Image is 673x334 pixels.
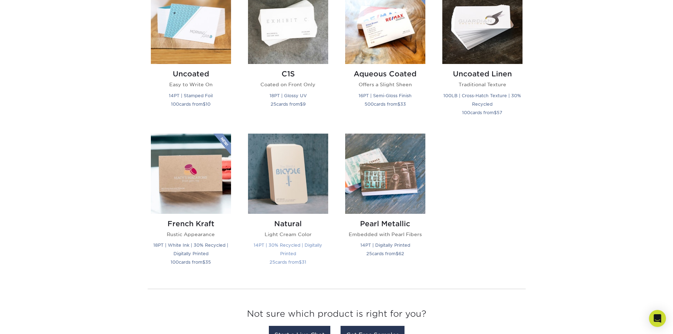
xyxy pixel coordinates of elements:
[151,81,231,88] p: Easy to Write On
[270,259,306,265] small: cards from
[345,134,425,214] img: Pearl Metallic Business Cards
[248,231,328,238] p: Light Cream Color
[248,219,328,228] h2: Natural
[443,93,521,107] small: 100LB | Cross-Hatch Texture | 30% Recycled
[202,259,205,265] span: $
[151,219,231,228] h2: French Kraft
[360,242,410,248] small: 14PT | Digitally Printed
[494,110,497,115] span: $
[303,101,306,107] span: 9
[171,101,179,107] span: 100
[171,101,211,107] small: cards from
[171,259,211,265] small: cards from
[151,70,231,78] h2: Uncoated
[153,242,228,256] small: 18PT | White Ink | 30% Recycled | Digitally Printed
[359,93,412,98] small: 16PT | Semi-Gloss Finish
[271,101,306,107] small: cards from
[248,134,328,275] a: Natural Business Cards Natural Light Cream Color 14PT | 30% Recycled | Digitally Printed 25cards ...
[497,110,502,115] span: 57
[151,231,231,238] p: Rustic Appearance
[345,219,425,228] h2: Pearl Metallic
[300,101,303,107] span: $
[270,93,307,98] small: 18PT | Glossy UV
[248,81,328,88] p: Coated on Front Only
[345,81,425,88] p: Offers a Slight Sheen
[171,259,179,265] span: 100
[302,259,306,265] span: 31
[366,251,404,256] small: cards from
[397,101,400,107] span: $
[2,312,60,332] iframe: Google Customer Reviews
[462,110,470,115] span: 100
[206,101,211,107] span: 10
[248,70,328,78] h2: C1S
[299,259,302,265] span: $
[203,101,206,107] span: $
[148,303,526,328] h3: Not sure which product is right for you?
[442,81,523,88] p: Traditional Texture
[151,134,231,275] a: French Kraft Business Cards French Kraft Rustic Appearance 18PT | White Ink | 30% Recycled | Digi...
[396,251,399,256] span: $
[270,259,275,265] span: 25
[205,259,211,265] span: 35
[400,101,406,107] span: 33
[366,251,372,256] span: 25
[462,110,502,115] small: cards from
[365,101,406,107] small: cards from
[649,310,666,327] div: Open Intercom Messenger
[345,231,425,238] p: Embedded with Pearl Fibers
[169,93,213,98] small: 14PT | Stamped Foil
[271,101,276,107] span: 25
[442,70,523,78] h2: Uncoated Linen
[399,251,404,256] span: 62
[254,242,322,256] small: 14PT | 30% Recycled | Digitally Printed
[365,101,374,107] span: 500
[151,134,231,214] img: French Kraft Business Cards
[345,70,425,78] h2: Aqueous Coated
[345,134,425,275] a: Pearl Metallic Business Cards Pearl Metallic Embedded with Pearl Fibers 14PT | Digitally Printed ...
[213,134,231,155] img: New Product
[248,134,328,214] img: Natural Business Cards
